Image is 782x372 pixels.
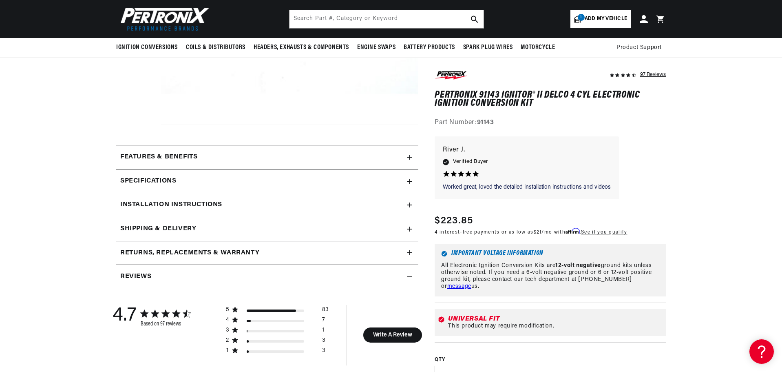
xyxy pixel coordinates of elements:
input: Search Part #, Category or Keyword [289,10,484,28]
button: Write A Review [363,327,422,343]
h2: Shipping & Delivery [120,224,196,234]
div: 2 [225,337,229,344]
strong: 91143 [477,120,494,126]
div: 3 [225,327,229,334]
div: 7 [322,316,325,327]
summary: Reviews [116,265,418,289]
p: All Electronic Ignition Conversion Kits are ground kits unless otherwise noted. If you need a 6-v... [441,263,659,290]
h2: Returns, Replacements & Warranty [120,248,259,258]
div: 2 star by 3 reviews [225,337,329,347]
summary: Shipping & Delivery [116,217,418,241]
span: Coils & Distributors [186,43,245,52]
h2: Installation instructions [120,200,222,210]
div: 5 star by 83 reviews [225,306,329,316]
p: 4 interest-free payments or as low as /mo with . [435,229,627,236]
span: Battery Products [404,43,455,52]
div: 3 [322,337,325,347]
a: See if you qualify - Learn more about Affirm Financing (opens in modal) [581,230,627,235]
summary: Ignition Conversions [116,38,182,57]
div: 4 star by 7 reviews [225,316,329,327]
h2: Features & Benefits [120,152,197,163]
summary: Returns, Replacements & Warranty [116,241,418,265]
div: 83 [322,306,329,316]
a: message [447,283,471,290]
summary: Features & Benefits [116,145,418,169]
summary: Spark Plug Wires [459,38,517,57]
span: $21 [534,230,542,235]
span: Motorcycle [521,43,555,52]
span: Headers, Exhausts & Components [254,43,349,52]
h2: Specifications [120,176,176,187]
summary: Battery Products [400,38,459,57]
p: River J. [443,145,611,156]
summary: Coils & Distributors [182,38,250,57]
div: 97 Reviews [640,69,666,79]
h1: PerTronix 91143 Ignitor® II Delco 4 cyl Electronic Ignition Conversion Kit [435,91,666,108]
h6: Important Voltage Information [441,251,659,257]
div: Universal Fit [448,316,663,323]
span: Product Support [616,43,662,52]
div: 5 [225,306,229,314]
h2: Reviews [120,272,151,282]
div: Based on 97 reviews [141,321,190,327]
span: $223.85 [435,214,473,229]
div: 3 [322,347,325,357]
div: This product may require modification. [448,323,663,330]
p: Worked great, loved the detailed installation instructions and videos [443,183,611,192]
summary: Product Support [616,38,666,58]
label: QTY [435,357,666,364]
span: 1 [578,14,585,21]
div: 4 [225,316,229,324]
div: 1 [225,347,229,354]
div: 3 star by 1 reviews [225,327,329,337]
summary: Motorcycle [517,38,559,57]
summary: Specifications [116,169,418,193]
strong: 12-volt negative [555,263,601,269]
div: 1 [322,327,324,337]
span: Spark Plug Wires [463,43,513,52]
div: Part Number: [435,118,666,129]
summary: Installation instructions [116,193,418,217]
span: Engine Swaps [357,43,395,52]
a: 1Add my vehicle [570,10,631,28]
button: search button [466,10,484,28]
summary: Headers, Exhausts & Components [250,38,353,57]
span: Affirm [566,228,580,234]
summary: Engine Swaps [353,38,400,57]
span: Verified Buyer [453,158,488,167]
span: Ignition Conversions [116,43,178,52]
img: Pertronix [116,5,210,33]
div: 4.7 [113,305,137,327]
div: 1 star by 3 reviews [225,347,329,357]
span: Add my vehicle [585,15,627,23]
